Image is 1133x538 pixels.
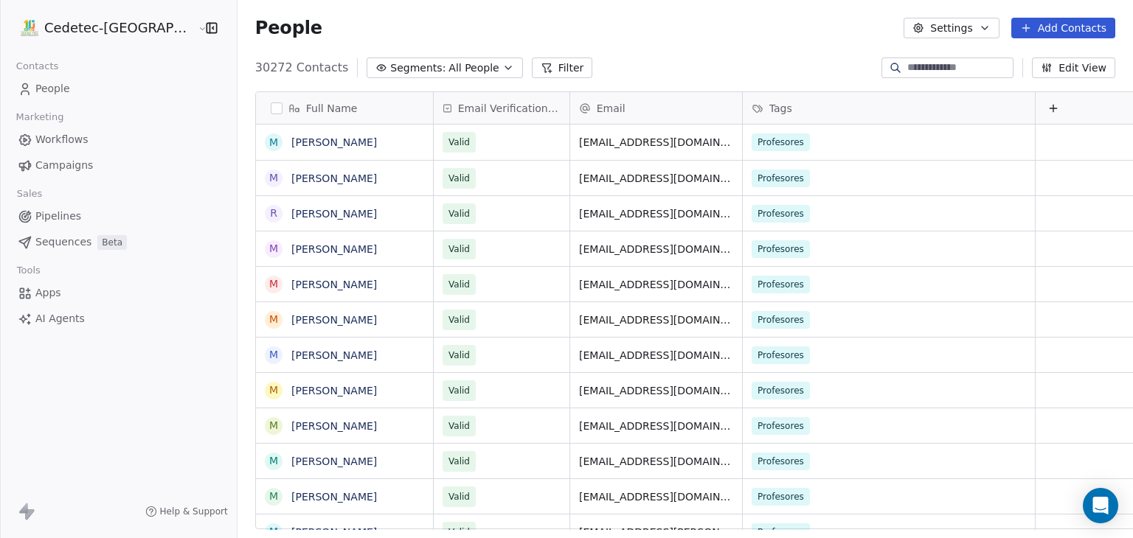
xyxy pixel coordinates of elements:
[269,170,278,186] div: M
[434,92,569,124] div: Email Verification Status
[448,312,470,327] span: Valid
[269,135,278,150] div: M
[12,307,225,331] a: AI Agents
[12,204,225,228] a: Pipelines
[532,57,593,78] button: Filter
[448,383,470,398] span: Valid
[12,153,225,178] a: Campaigns
[269,347,278,363] div: M
[291,208,377,220] a: [PERSON_NAME]
[448,135,470,150] span: Valid
[597,101,626,116] span: Email
[752,453,810,470] span: Profesores
[579,242,733,256] span: [EMAIL_ADDRESS][DOMAIN_NAME]
[10,55,65,77] span: Contacts
[12,281,225,305] a: Apps
[97,235,127,250] span: Beta
[269,382,278,398] div: M
[291,455,377,467] a: [PERSON_NAME]
[579,206,733,221] span: [EMAIL_ADDRESS][DOMAIN_NAME]
[269,453,278,469] div: M
[291,136,377,148] a: [PERSON_NAME]
[269,489,278,504] div: M
[35,285,61,301] span: Apps
[1032,57,1115,78] button: Edit View
[390,60,446,76] span: Segments:
[256,125,434,530] div: grid
[448,454,470,469] span: Valid
[752,240,810,258] span: Profesores
[35,209,81,224] span: Pipelines
[579,419,733,433] span: [EMAIL_ADDRESS][DOMAIN_NAME]
[35,81,70,97] span: People
[579,277,733,292] span: [EMAIL_ADDRESS][DOMAIN_NAME]
[12,127,225,152] a: Workflows
[752,205,810,223] span: Profesores
[579,454,733,469] span: [EMAIL_ADDRESS][DOMAIN_NAME]
[291,314,377,326] a: [PERSON_NAME]
[579,171,733,186] span: [EMAIL_ADDRESS][DOMAIN_NAME]
[769,101,792,116] span: Tags
[752,170,810,187] span: Profesores
[306,101,358,116] span: Full Name
[35,311,85,326] span: AI Agents
[12,77,225,101] a: People
[35,234,91,250] span: Sequences
[269,241,278,256] div: M
[458,101,561,116] span: Email Verification Status
[579,135,733,150] span: [EMAIL_ADDRESS][DOMAIN_NAME]
[291,172,377,184] a: [PERSON_NAME]
[291,526,377,538] a: [PERSON_NAME]
[579,312,733,327] span: [EMAIL_ADDRESS][DOMAIN_NAME]
[448,60,499,76] span: All People
[21,19,38,37] img: IMAGEN%2010%20A%C3%83%C2%91OS.png
[752,133,810,151] span: Profesores
[269,276,278,292] div: M
[10,183,49,205] span: Sales
[752,311,810,329] span: Profesores
[145,506,228,517] a: Help & Support
[255,59,349,77] span: 30272 Contacts
[752,417,810,435] span: Profesores
[448,242,470,256] span: Valid
[291,243,377,255] a: [PERSON_NAME]
[255,17,322,39] span: People
[44,18,194,38] span: Cedetec-[GEOGRAPHIC_DATA]
[579,489,733,504] span: [EMAIL_ADDRESS][DOMAIN_NAME]
[291,279,377,290] a: [PERSON_NAME]
[448,277,470,292] span: Valid
[35,132,89,147] span: Workflows
[752,276,810,293] span: Profesores
[35,158,93,173] span: Campaigns
[291,349,377,361] a: [PERSON_NAME]
[12,230,225,254] a: SequencesBeta
[752,346,810,364] span: Profesores
[570,92,742,124] div: Email
[448,206,470,221] span: Valid
[448,348,470,363] span: Valid
[291,385,377,396] a: [PERSON_NAME]
[269,312,278,327] div: M
[10,259,46,282] span: Tools
[579,348,733,363] span: [EMAIL_ADDRESS][DOMAIN_NAME]
[10,106,70,128] span: Marketing
[270,206,277,221] div: R
[448,171,470,186] span: Valid
[752,488,810,506] span: Profesores
[18,15,187,41] button: Cedetec-[GEOGRAPHIC_DATA]
[160,506,228,517] span: Help & Support
[448,419,470,433] span: Valid
[904,18,999,38] button: Settings
[256,92,433,124] div: Full Name
[752,382,810,399] span: Profesores
[1083,488,1118,523] div: Open Intercom Messenger
[291,491,377,503] a: [PERSON_NAME]
[448,489,470,504] span: Valid
[291,420,377,432] a: [PERSON_NAME]
[1011,18,1115,38] button: Add Contacts
[269,418,278,433] div: M
[579,383,733,398] span: [EMAIL_ADDRESS][DOMAIN_NAME]
[743,92,1035,124] div: Tags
